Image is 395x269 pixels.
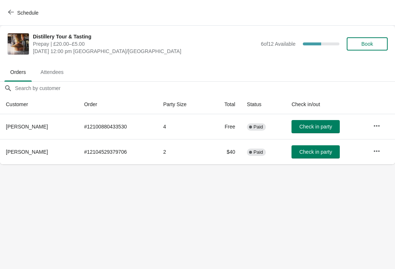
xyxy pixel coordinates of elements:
span: Paid [253,149,263,155]
td: $40 [208,139,241,164]
td: 4 [157,114,208,139]
span: Orders [4,66,32,79]
button: Schedule [4,6,44,19]
span: Attendees [35,66,69,79]
span: Paid [253,124,263,130]
span: Prepay | £20.00–£5.00 [33,40,257,48]
span: [PERSON_NAME] [6,149,48,155]
td: # 12100880433530 [78,114,157,139]
span: Distillery Tour & Tasting [33,33,257,40]
th: Check in/out [286,95,367,114]
span: [PERSON_NAME] [6,124,48,130]
button: Check in party [291,120,340,133]
button: Book [347,37,388,51]
input: Search by customer [15,82,395,95]
td: Free [208,114,241,139]
th: Party Size [157,95,208,114]
img: Distillery Tour & Tasting [8,33,29,55]
td: # 12104529379706 [78,139,157,164]
th: Order [78,95,157,114]
span: Schedule [17,10,38,16]
span: 6 of 12 Available [261,41,296,47]
span: Check in party [299,124,332,130]
span: Check in party [299,149,332,155]
th: Total [208,95,241,114]
span: [DATE] 12:00 pm [GEOGRAPHIC_DATA]/[GEOGRAPHIC_DATA] [33,48,257,55]
button: Check in party [291,145,340,158]
td: 2 [157,139,208,164]
span: Book [361,41,373,47]
th: Status [241,95,286,114]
